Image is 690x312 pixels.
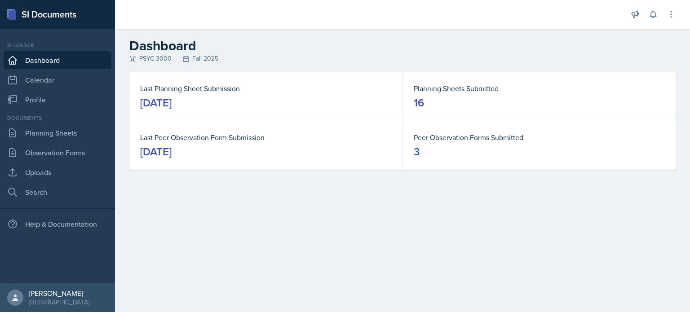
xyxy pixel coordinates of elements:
a: Calendar [4,71,111,89]
div: PSYC 3000 Fall 2025 [129,54,676,63]
a: Planning Sheets [4,124,111,142]
div: 3 [414,145,420,159]
dt: Planning Sheets Submitted [414,83,665,94]
div: [DATE] [140,145,172,159]
h2: Dashboard [129,38,676,54]
dt: Last Peer Observation Form Submission [140,132,392,143]
dt: Last Planning Sheet Submission [140,83,392,94]
a: Search [4,183,111,201]
a: Dashboard [4,51,111,69]
div: [PERSON_NAME] [29,289,89,298]
a: Uploads [4,163,111,181]
div: Si leader [4,41,111,49]
div: [GEOGRAPHIC_DATA] [29,298,89,307]
a: Profile [4,91,111,109]
div: [DATE] [140,96,172,110]
div: Documents [4,114,111,122]
a: Observation Forms [4,144,111,162]
dt: Peer Observation Forms Submitted [414,132,665,143]
div: 16 [414,96,424,110]
div: Help & Documentation [4,215,111,233]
